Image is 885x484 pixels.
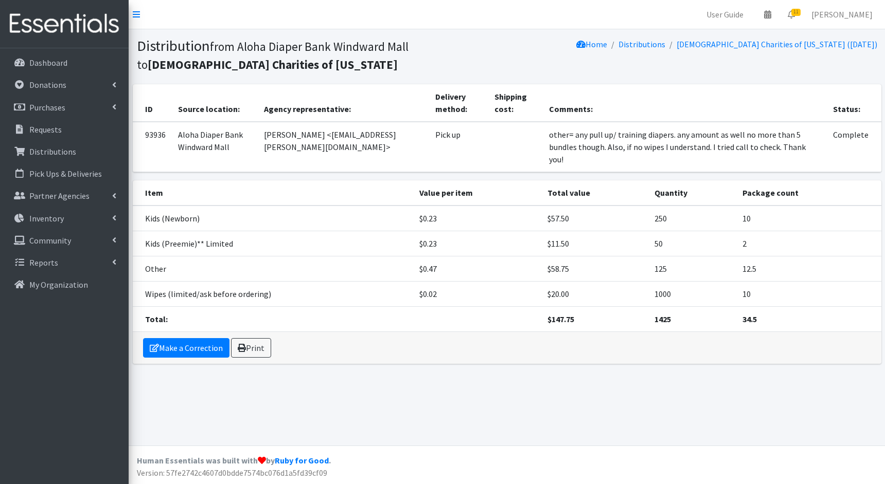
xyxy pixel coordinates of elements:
[231,338,271,358] a: Print
[4,141,125,162] a: Distributions
[29,257,58,268] p: Reports
[4,7,125,41] img: HumanEssentials
[133,180,414,206] th: Item
[29,146,76,157] p: Distributions
[413,282,541,307] td: $0.02
[172,122,258,172] td: Aloha Diaper Bank Windward Mall
[648,256,736,282] td: 125
[133,282,414,307] td: Wipes (limited/ask before ordering)
[803,4,881,25] a: [PERSON_NAME]
[133,206,414,231] td: Kids (Newborn)
[618,39,665,49] a: Distributions
[172,84,258,122] th: Source location:
[648,206,736,231] td: 250
[429,84,488,122] th: Delivery method:
[29,235,71,246] p: Community
[29,58,67,68] p: Dashboard
[827,84,881,122] th: Status:
[648,282,736,307] td: 1000
[4,252,125,273] a: Reports
[4,208,125,229] a: Inventory
[413,180,541,206] th: Value per item
[29,80,66,90] p: Donations
[488,84,543,122] th: Shipping cost:
[698,4,752,25] a: User Guide
[4,230,125,251] a: Community
[4,75,125,95] a: Donations
[4,185,125,206] a: Partner Agencies
[29,102,65,113] p: Purchases
[736,180,881,206] th: Package count
[145,314,168,324] strong: Total:
[547,314,574,324] strong: $147.75
[29,124,62,135] p: Requests
[541,282,648,307] td: $20.00
[258,84,429,122] th: Agency representative:
[258,122,429,172] td: [PERSON_NAME] <[EMAIL_ADDRESS][PERSON_NAME][DOMAIN_NAME]>
[137,468,327,478] span: Version: 57fe2742c4607d0bdde7574bc076d1a5fd39cf09
[780,4,803,25] a: 11
[29,191,90,201] p: Partner Agencies
[413,256,541,282] td: $0.47
[429,122,488,172] td: Pick up
[133,231,414,256] td: Kids (Preemie)** Limited
[543,122,827,172] td: other= any pull up/ training diapers. any amount as well no more than 5 bundles though. Also, if ...
[137,37,503,72] h1: Distribution
[133,122,172,172] td: 93936
[543,84,827,122] th: Comments:
[29,169,102,179] p: Pick Ups & Deliveries
[29,280,88,290] p: My Organization
[576,39,607,49] a: Home
[736,231,881,256] td: 2
[827,122,881,172] td: Complete
[413,206,541,231] td: $0.23
[143,338,229,358] a: Make a Correction
[541,180,648,206] th: Total value
[742,314,757,324] strong: 34.5
[654,314,671,324] strong: 1425
[4,274,125,295] a: My Organization
[137,455,331,466] strong: Human Essentials was built with by .
[133,256,414,282] td: Other
[29,213,64,224] p: Inventory
[736,282,881,307] td: 10
[137,39,409,72] small: from Aloha Diaper Bank Windward Mall to
[677,39,877,49] a: [DEMOGRAPHIC_DATA] Charities of [US_STATE] ([DATE])
[4,97,125,118] a: Purchases
[4,119,125,140] a: Requests
[736,256,881,282] td: 12.5
[648,231,736,256] td: 50
[4,52,125,73] a: Dashboard
[791,9,801,16] span: 11
[148,57,398,72] b: [DEMOGRAPHIC_DATA] Charities of [US_STATE]
[133,84,172,122] th: ID
[275,455,329,466] a: Ruby for Good
[541,256,648,282] td: $58.75
[413,231,541,256] td: $0.23
[4,163,125,184] a: Pick Ups & Deliveries
[541,206,648,231] td: $57.50
[736,206,881,231] td: 10
[541,231,648,256] td: $11.50
[648,180,736,206] th: Quantity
